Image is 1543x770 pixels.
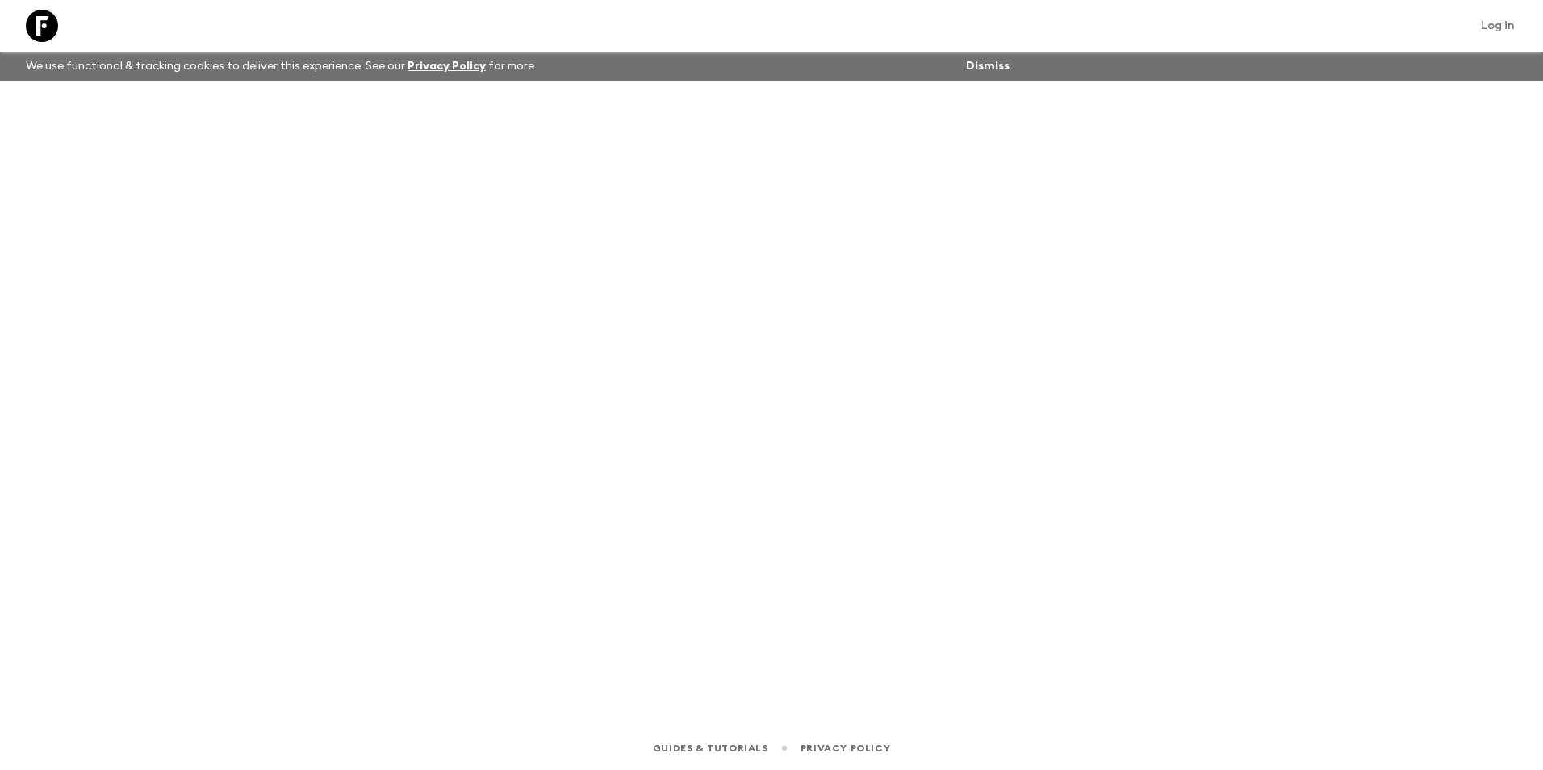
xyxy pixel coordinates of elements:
button: Dismiss [962,55,1014,77]
a: Guides & Tutorials [653,739,768,757]
a: Log in [1472,15,1524,37]
a: Privacy Policy [408,61,486,72]
a: Privacy Policy [801,739,890,757]
p: We use functional & tracking cookies to deliver this experience. See our for more. [19,52,543,81]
